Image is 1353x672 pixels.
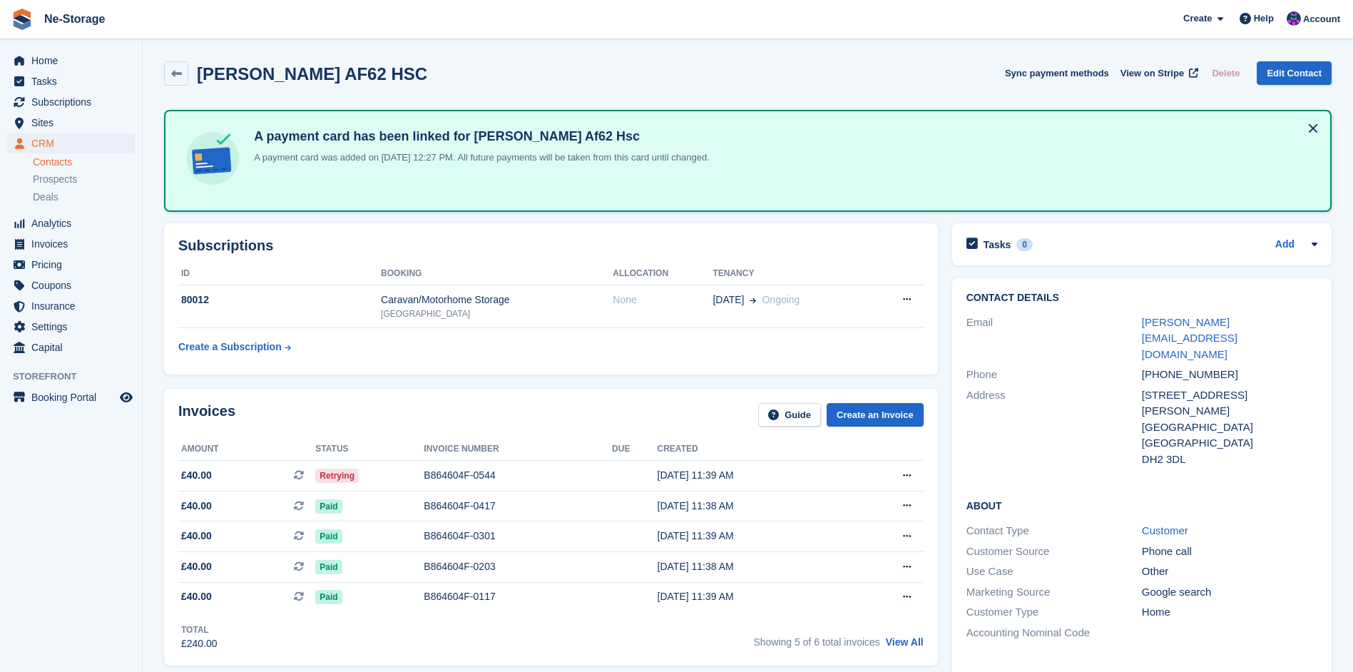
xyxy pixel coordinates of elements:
[31,317,117,337] span: Settings
[658,529,849,544] div: [DATE] 11:39 AM
[966,604,1142,621] div: Customer Type
[1142,435,1317,452] div: [GEOGRAPHIC_DATA]
[966,564,1142,580] div: Use Case
[181,499,212,514] span: £40.00
[31,133,117,153] span: CRM
[31,296,117,316] span: Insurance
[658,589,849,604] div: [DATE] 11:39 AM
[984,238,1011,251] h2: Tasks
[966,584,1142,601] div: Marketing Source
[424,529,612,544] div: B864604F-0301
[753,636,879,648] span: Showing 5 of 6 total invoices
[178,340,282,355] div: Create a Subscription
[178,438,315,461] th: Amount
[7,296,135,316] a: menu
[381,307,613,320] div: [GEOGRAPHIC_DATA]
[658,438,849,461] th: Created
[886,636,924,648] a: View All
[181,468,212,483] span: £40.00
[7,255,135,275] a: menu
[658,499,849,514] div: [DATE] 11:38 AM
[966,544,1142,560] div: Customer Source
[966,292,1317,304] h2: Contact Details
[658,468,849,483] div: [DATE] 11:39 AM
[118,389,135,406] a: Preview store
[7,213,135,233] a: menu
[7,275,135,295] a: menu
[1142,524,1188,536] a: Customer
[424,559,612,574] div: B864604F-0203
[31,213,117,233] span: Analytics
[197,64,427,83] h2: [PERSON_NAME] AF62 HSC
[33,190,58,204] span: Deals
[966,387,1142,468] div: Address
[827,403,924,427] a: Create an Invoice
[13,370,142,384] span: Storefront
[31,113,117,133] span: Sites
[7,387,135,407] a: menu
[7,71,135,91] a: menu
[1303,12,1340,26] span: Account
[613,263,713,285] th: Allocation
[966,625,1142,641] div: Accounting Nominal Code
[762,294,800,305] span: Ongoing
[713,263,869,285] th: Tenancy
[33,156,135,169] a: Contacts
[1275,237,1295,253] a: Add
[181,529,212,544] span: £40.00
[31,71,117,91] span: Tasks
[315,529,342,544] span: Paid
[39,7,111,31] a: Ne-Storage
[178,292,381,307] div: 80012
[178,238,924,254] h2: Subscriptions
[7,234,135,254] a: menu
[966,367,1142,383] div: Phone
[424,589,612,604] div: B864604F-0117
[1142,452,1317,468] div: DH2 3DL
[1142,403,1317,435] div: [PERSON_NAME][GEOGRAPHIC_DATA]
[315,590,342,604] span: Paid
[181,559,212,574] span: £40.00
[424,499,612,514] div: B864604F-0417
[1142,367,1317,383] div: [PHONE_NUMBER]
[315,499,342,514] span: Paid
[1183,11,1212,26] span: Create
[31,337,117,357] span: Capital
[1142,387,1317,404] div: [STREET_ADDRESS]
[381,292,613,307] div: Caravan/Motorhome Storage
[178,403,235,427] h2: Invoices
[758,403,821,427] a: Guide
[966,523,1142,539] div: Contact Type
[181,589,212,604] span: £40.00
[1206,61,1245,85] button: Delete
[33,172,135,187] a: Prospects
[7,133,135,153] a: menu
[181,636,218,651] div: £240.00
[1120,66,1184,81] span: View on Stripe
[1005,61,1109,85] button: Sync payment methods
[33,173,77,186] span: Prospects
[178,334,291,360] a: Create a Subscription
[966,498,1317,512] h2: About
[7,317,135,337] a: menu
[183,128,242,188] img: card-linked-ebf98d0992dc2aeb22e95c0e3c79077019eb2392cfd83c6a337811c24bc77127.svg
[248,151,710,165] p: A payment card was added on [DATE] 12:27 PM. All future payments will be taken from this card unt...
[7,92,135,112] a: menu
[315,438,424,461] th: Status
[1016,238,1033,251] div: 0
[381,263,613,285] th: Booking
[31,92,117,112] span: Subscriptions
[31,234,117,254] span: Invoices
[7,51,135,71] a: menu
[1257,61,1332,85] a: Edit Contact
[11,9,33,30] img: stora-icon-8386f47178a22dfd0bd8f6a31ec36ba5ce8667c1dd55bd0f319d3a0aa187defe.svg
[713,292,744,307] span: [DATE]
[1142,584,1317,601] div: Google search
[31,255,117,275] span: Pricing
[31,275,117,295] span: Coupons
[1142,604,1317,621] div: Home
[7,113,135,133] a: menu
[424,468,612,483] div: B864604F-0544
[1254,11,1274,26] span: Help
[7,337,135,357] a: menu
